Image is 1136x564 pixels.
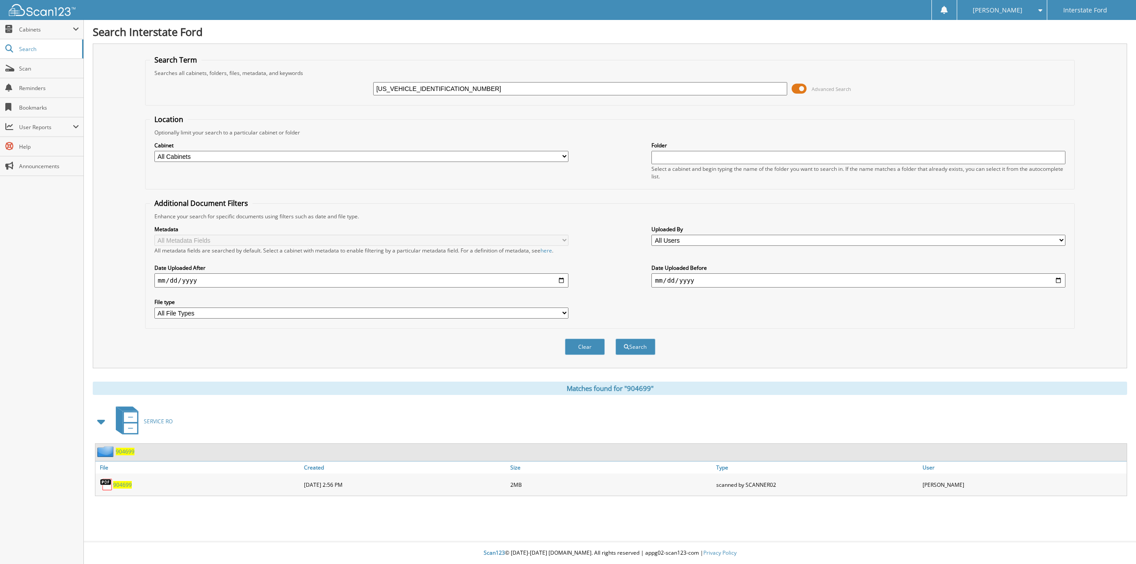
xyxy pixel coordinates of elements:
[812,86,851,92] span: Advanced Search
[95,461,302,473] a: File
[1063,8,1107,13] span: Interstate Ford
[150,213,1070,220] div: Enhance your search for specific documents using filters such as date and file type.
[150,129,1070,136] div: Optionally limit your search to a particular cabinet or folder
[110,404,173,439] a: SERVICE RO
[540,247,552,254] a: here
[113,481,132,489] a: 904699
[19,123,73,131] span: User Reports
[93,382,1127,395] div: Matches found for "904699"
[508,476,714,493] div: 2MB
[651,142,1065,149] label: Folder
[9,4,75,16] img: scan123-logo-white.svg
[19,162,79,170] span: Announcements
[150,55,201,65] legend: Search Term
[84,542,1136,564] div: © [DATE]-[DATE] [DOMAIN_NAME]. All rights reserved | appg02-scan123-com |
[93,24,1127,39] h1: Search Interstate Ford
[508,461,714,473] a: Size
[154,142,568,149] label: Cabinet
[144,418,173,425] span: SERVICE RO
[116,448,134,455] a: 904699
[920,476,1127,493] div: [PERSON_NAME]
[973,8,1022,13] span: [PERSON_NAME]
[154,273,568,288] input: start
[302,476,508,493] div: [DATE] 2:56 PM
[19,143,79,150] span: Help
[150,198,252,208] legend: Additional Document Filters
[484,549,505,556] span: Scan123
[150,114,188,124] legend: Location
[19,65,79,72] span: Scan
[714,476,920,493] div: scanned by SCANNER02
[19,26,73,33] span: Cabinets
[651,273,1065,288] input: end
[302,461,508,473] a: Created
[651,225,1065,233] label: Uploaded By
[19,45,78,53] span: Search
[703,549,737,556] a: Privacy Policy
[154,225,568,233] label: Metadata
[154,247,568,254] div: All metadata fields are searched by default. Select a cabinet with metadata to enable filtering b...
[714,461,920,473] a: Type
[100,478,113,491] img: PDF.png
[154,264,568,272] label: Date Uploaded After
[97,446,116,457] img: folder2.png
[150,69,1070,77] div: Searches all cabinets, folders, files, metadata, and keywords
[651,165,1065,180] div: Select a cabinet and begin typing the name of the folder you want to search in. If the name match...
[19,104,79,111] span: Bookmarks
[920,461,1127,473] a: User
[154,298,568,306] label: File type
[1092,521,1136,564] iframe: Chat Widget
[565,339,605,355] button: Clear
[615,339,655,355] button: Search
[19,84,79,92] span: Reminders
[651,264,1065,272] label: Date Uploaded Before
